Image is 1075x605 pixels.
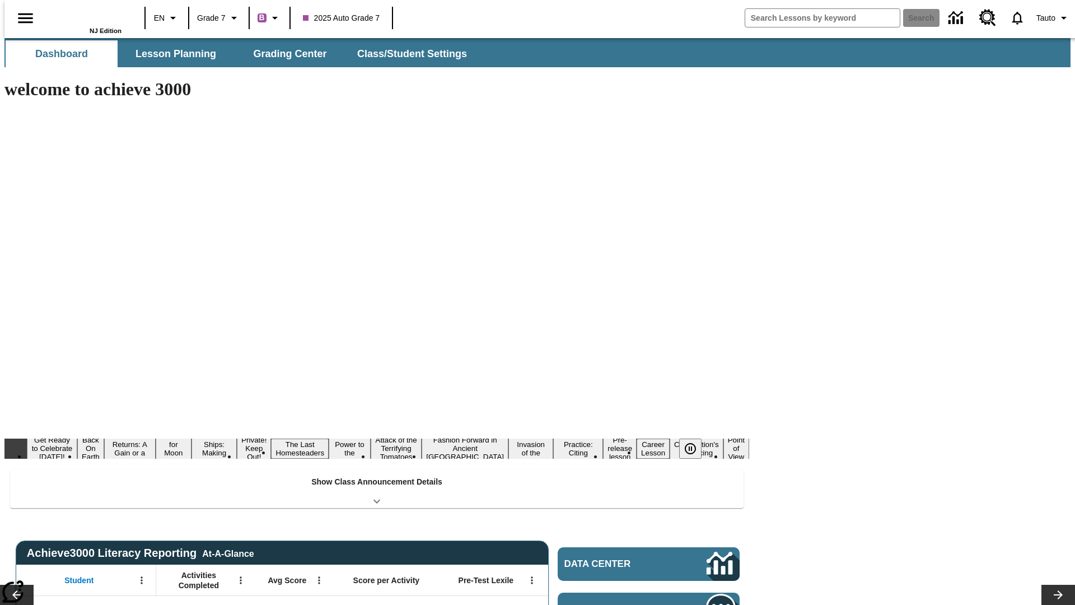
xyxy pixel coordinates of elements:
button: Slide 8 Solar Power to the People [329,430,371,467]
button: Slide 10 Fashion Forward in Ancient Rome [422,434,508,463]
div: Home [49,4,121,34]
span: Score per Activity [353,575,420,585]
button: Slide 14 Career Lesson [637,439,670,459]
button: Boost Class color is purple. Change class color [253,8,286,28]
div: SubNavbar [4,40,477,67]
button: Language: EN, Select a language [149,8,185,28]
button: Open Menu [311,572,328,589]
span: 2025 Auto Grade 7 [303,12,380,24]
button: Lesson carousel, Next [1041,585,1075,605]
span: Grade 7 [197,12,226,24]
span: Tauto [1036,12,1055,24]
button: Open Menu [133,572,150,589]
button: Grade: Grade 7, Select a grade [193,8,245,28]
a: Data Center [942,3,973,34]
div: Show Class Announcement Details [10,469,744,508]
button: Slide 16 Point of View [723,434,749,463]
button: Slide 2 Back On Earth [77,434,104,463]
span: B [259,11,265,25]
button: Slide 15 The Constitution's Balancing Act [670,430,723,467]
button: Open Menu [232,572,249,589]
button: Pause [679,439,702,459]
button: Class/Student Settings [348,40,476,67]
div: Pause [679,439,713,459]
span: Pre-Test Lexile [459,575,514,585]
button: Slide 11 The Invasion of the Free CD [508,430,553,467]
button: Slide 13 Pre-release lesson [603,434,637,463]
button: Slide 3 Free Returns: A Gain or a Drain? [104,430,156,467]
button: Grading Center [234,40,346,67]
input: search field [745,9,900,27]
p: Show Class Announcement Details [311,476,442,488]
button: Open side menu [9,2,42,35]
button: Slide 1 Get Ready to Celebrate Juneteenth! [27,434,77,463]
a: Notifications [1003,3,1032,32]
span: EN [154,12,165,24]
button: Slide 6 Private! Keep Out! [237,434,271,463]
button: Slide 4 Time for Moon Rules? [156,430,191,467]
span: Data Center [564,559,669,570]
span: NJ Edition [90,27,121,34]
div: At-A-Glance [202,547,254,559]
button: Slide 12 Mixed Practice: Citing Evidence [553,430,603,467]
button: Slide 5 Cruise Ships: Making Waves [191,430,237,467]
span: Avg Score [268,575,306,585]
span: Achieve3000 Literacy Reporting [27,547,254,560]
button: Dashboard [6,40,118,67]
span: Activities Completed [162,570,236,590]
a: Data Center [558,547,740,581]
button: Profile/Settings [1032,8,1075,28]
button: Slide 7 The Last Homesteaders [271,439,329,459]
button: Slide 9 Attack of the Terrifying Tomatoes [371,434,422,463]
h1: welcome to achieve 3000 [4,79,749,100]
button: Open Menu [524,572,540,589]
div: SubNavbar [4,38,1071,67]
span: Student [64,575,94,585]
a: Resource Center, Will open in new tab [973,3,1003,33]
button: Lesson Planning [120,40,232,67]
a: Home [49,5,121,27]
